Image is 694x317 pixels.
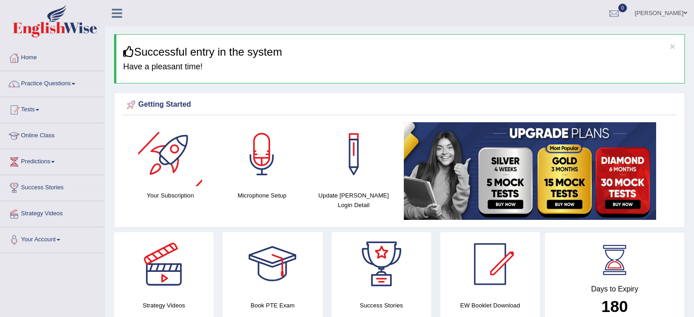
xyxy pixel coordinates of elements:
[0,45,104,68] a: Home
[0,227,104,250] a: Your Account
[123,46,678,58] h3: Successful entry in the system
[332,301,431,310] h4: Success Stories
[313,191,395,210] h4: Update [PERSON_NAME] Login Detail
[0,149,104,172] a: Predictions
[129,191,212,200] h4: Your Subscription
[618,4,627,12] span: 0
[0,97,104,120] a: Tests
[0,201,104,224] a: Strategy Videos
[221,191,303,200] h4: Microphone Setup
[404,122,656,220] img: small5.jpg
[114,301,214,310] h4: Strategy Videos
[440,301,540,310] h4: EW Booklet Download
[670,42,675,51] button: ×
[223,301,322,310] h4: Book PTE Exam
[0,123,104,146] a: Online Class
[601,297,628,315] b: 180
[125,98,674,112] div: Getting Started
[0,71,104,94] a: Practice Questions
[0,175,104,198] a: Success Stories
[555,285,674,293] h4: Days to Expiry
[123,62,678,72] h4: Have a pleasant time!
